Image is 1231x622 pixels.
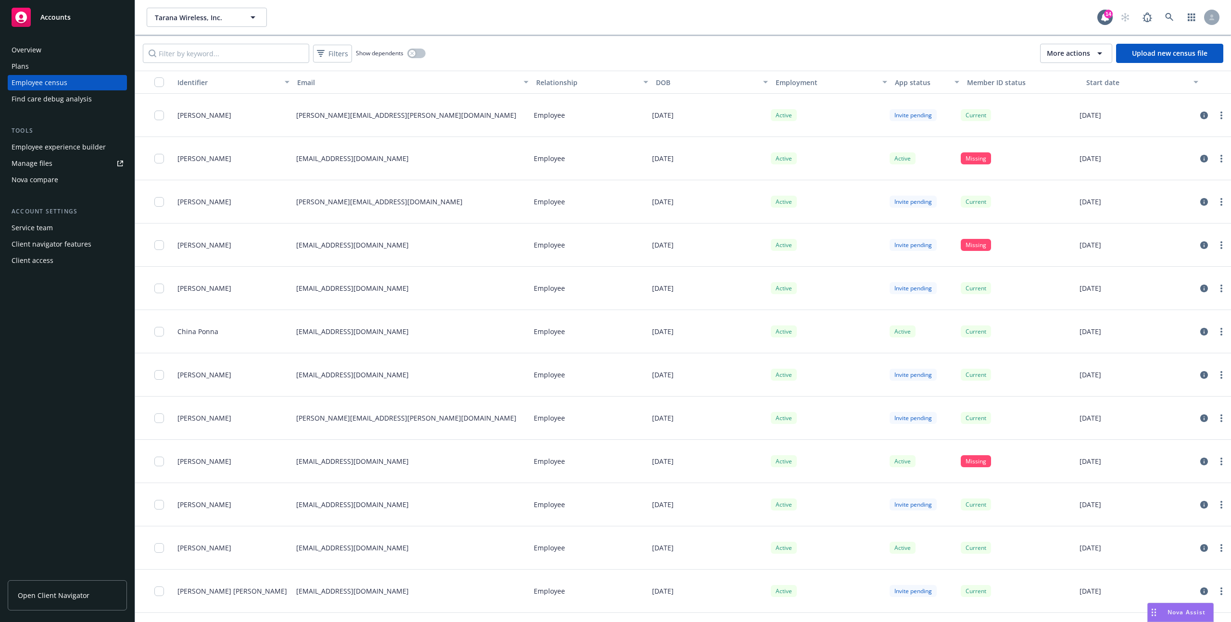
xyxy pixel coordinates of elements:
button: Identifier [174,71,293,94]
p: [EMAIL_ADDRESS][DOMAIN_NAME] [296,456,409,466]
p: [DATE] [652,240,674,250]
div: Invite pending [890,282,937,294]
p: [DATE] [1080,370,1101,380]
p: Employee [534,153,565,163]
a: Client navigator features [8,236,127,252]
p: [DATE] [652,586,674,596]
p: [DATE] [1080,543,1101,553]
input: Toggle Row Selected [154,327,164,336]
input: Toggle Row Selected [154,111,164,120]
div: Current [961,498,991,510]
a: circleInformation [1198,326,1210,337]
a: more [1216,196,1227,208]
a: Overview [8,42,127,58]
span: [PERSON_NAME] [PERSON_NAME] [177,586,287,596]
div: Manage files [12,156,52,171]
p: [DATE] [652,543,674,553]
a: circleInformation [1198,542,1210,554]
span: Accounts [40,13,71,21]
span: [PERSON_NAME] [177,110,231,120]
p: Employee [534,499,565,510]
div: Active [771,196,797,208]
div: Relationship [536,77,638,87]
button: Filters [313,45,352,62]
div: Current [961,585,991,597]
button: DOB [652,71,772,94]
div: Employment [776,77,877,87]
p: [DATE] [652,370,674,380]
div: Active [890,152,916,164]
div: Client navigator features [12,236,91,252]
a: circleInformation [1198,456,1210,467]
div: Active [771,325,797,337]
div: Missing [961,239,991,251]
button: Nova Assist [1147,603,1214,622]
p: [PERSON_NAME][EMAIL_ADDRESS][PERSON_NAME][DOMAIN_NAME] [296,413,516,423]
div: Active [771,498,797,510]
p: [DATE] [1080,586,1101,596]
div: Current [961,109,991,121]
p: [DATE] [652,413,674,423]
div: Current [961,282,991,294]
a: circleInformation [1198,369,1210,381]
div: Active [771,239,797,251]
div: Current [961,369,991,381]
span: [PERSON_NAME] [177,499,231,510]
a: Plans [8,59,127,74]
a: Search [1160,8,1179,27]
p: [DATE] [1080,197,1101,207]
button: Relationship [532,71,652,94]
div: Tools [8,126,127,136]
div: Active [890,542,916,554]
p: Employee [534,413,565,423]
div: Current [961,412,991,424]
div: Account settings [8,207,127,216]
div: Missing [961,455,991,467]
p: [DATE] [652,197,674,207]
span: Filters [315,47,350,61]
p: [DATE] [652,499,674,510]
button: Member ID status [963,71,1083,94]
p: [PERSON_NAME][EMAIL_ADDRESS][DOMAIN_NAME] [296,197,463,207]
input: Toggle Row Selected [154,370,164,380]
span: Nova Assist [1168,608,1206,616]
div: Active [771,369,797,381]
button: App status [891,71,963,94]
div: Identifier [177,77,279,87]
div: Service team [12,220,53,236]
div: Invite pending [890,109,937,121]
a: more [1216,412,1227,424]
div: Nova compare [12,172,58,187]
div: Missing [961,152,991,164]
div: App status [895,77,948,87]
a: Employee census [8,75,127,90]
span: [PERSON_NAME] [177,240,231,250]
div: Member ID status [967,77,1079,87]
p: Employee [534,456,565,466]
p: Employee [534,326,565,336]
p: Employee [534,543,565,553]
input: Toggle Row Selected [154,197,164,207]
input: Toggle Row Selected [154,413,164,423]
span: Open Client Navigator [18,590,89,600]
a: Find care debug analysis [8,91,127,107]
div: Active [771,152,797,164]
div: Email [297,77,518,87]
div: DOB [656,77,757,87]
p: [DATE] [1080,153,1101,163]
a: Nova compare [8,172,127,187]
a: more [1216,542,1227,554]
div: Employee experience builder [12,139,106,155]
div: Drag to move [1148,603,1160,622]
a: Start snowing [1116,8,1135,27]
input: Toggle Row Selected [154,154,164,163]
input: Toggle Row Selected [154,586,164,596]
p: [EMAIL_ADDRESS][DOMAIN_NAME] [296,543,409,553]
p: Employee [534,586,565,596]
span: [PERSON_NAME] [177,283,231,293]
div: Find care debug analysis [12,91,92,107]
div: Active [771,109,797,121]
a: circleInformation [1198,499,1210,510]
p: [DATE] [1080,326,1101,336]
div: Start date [1086,77,1188,87]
